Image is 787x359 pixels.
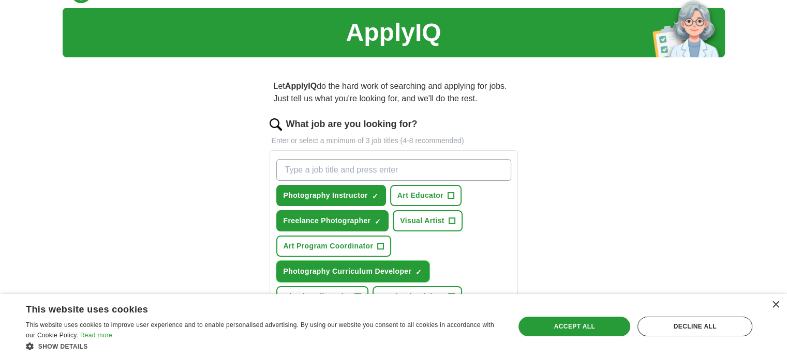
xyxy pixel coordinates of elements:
[286,117,418,131] label: What job are you looking for?
[276,185,386,206] button: Photography Instructor✓
[276,286,368,307] button: Mixed Media Artist
[270,135,518,146] p: Enter or select a minimum of 3 job titles (4-8 recommended)
[373,286,462,307] button: Yearbook Advisor
[400,215,444,226] span: Visual Artist
[390,185,462,206] button: Art Educator
[393,210,462,231] button: Visual Artist
[276,236,392,257] button: Art Program Coordinator
[284,190,368,201] span: Photography Instructor
[397,190,443,201] span: Art Educator
[270,118,282,131] img: search.png
[285,82,317,90] strong: ApplyIQ
[26,321,494,339] span: This website uses cookies to improve user experience and to enable personalised advertising. By u...
[284,215,371,226] span: Freelance Photographer
[38,343,88,350] span: Show details
[276,210,389,231] button: Freelance Photographer✓
[771,301,779,309] div: Close
[284,241,374,252] span: Art Program Coordinator
[26,341,500,351] div: Show details
[276,159,511,181] input: Type a job title and press enter
[276,261,430,282] button: Photography Curriculum Developer✓
[375,217,381,226] span: ✓
[518,317,630,336] div: Accept all
[26,300,474,316] div: This website uses cookies
[415,268,422,276] span: ✓
[284,291,350,302] span: Mixed Media Artist
[284,266,412,277] span: Photography Curriculum Developer
[637,317,752,336] div: Decline all
[270,76,518,109] p: Let do the hard work of searching and applying for jobs. Just tell us what you're looking for, an...
[380,291,444,302] span: Yearbook Advisor
[372,192,378,200] span: ✓
[80,332,112,339] a: Read more, opens a new window
[346,14,441,51] h1: ApplyIQ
